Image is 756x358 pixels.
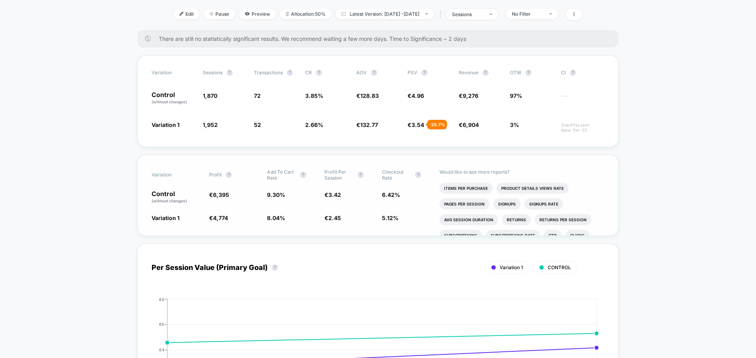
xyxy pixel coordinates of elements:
[382,215,398,221] span: 5.12 %
[152,70,195,76] span: Variation
[510,70,553,76] span: OTW
[226,70,233,76] button: ?
[254,121,261,128] span: 52
[439,198,489,209] li: Pages Per Session
[272,264,278,271] button: ?
[561,123,604,133] span: Insufficient data for CI
[493,198,521,209] li: Signups
[335,9,434,19] span: Latest Version: [DATE] - [DATE]
[152,191,201,204] p: Control
[267,215,285,221] span: 8.04 %
[209,215,228,221] span: €
[408,121,424,128] span: €
[459,70,478,75] span: Revenue
[159,347,164,352] tspan: €4
[159,322,164,327] tspan: €6
[280,9,332,19] span: Allocation: 50%
[439,214,498,225] li: Avg Session Duration
[570,70,576,76] button: ?
[209,12,213,16] img: end
[203,121,218,128] span: 1,952
[286,12,289,16] img: rebalance
[408,92,424,99] span: €
[411,121,424,128] span: 3.54
[305,70,312,75] span: CR
[159,297,164,301] tspan: €8
[548,264,571,270] span: CONTROL
[427,120,447,129] div: - 28.7 %
[356,70,367,75] span: AOV
[408,70,417,75] span: PSV
[524,198,563,209] li: Signups Rate
[549,13,552,15] img: end
[439,230,482,241] li: Subscriptions
[535,214,591,225] li: Returns Per Session
[382,191,400,198] span: 6.42 %
[525,70,532,76] button: ?
[439,169,604,175] p: Would like to see more reports?
[159,35,603,42] span: There are still no statistically significant results. We recommend waiting a few more days . Time...
[324,191,341,198] span: €
[486,230,540,241] li: Subscriptions Rate
[415,172,421,178] button: ?
[203,70,222,75] span: Sessions
[287,70,293,76] button: ?
[341,12,346,16] img: calendar
[356,121,378,128] span: €
[561,70,604,76] span: CI
[328,191,341,198] span: 3.42
[360,121,378,128] span: 132.77
[152,121,180,128] span: Variation 1
[324,215,341,221] span: €
[324,169,354,181] span: Profit Per Session
[489,13,492,15] img: end
[512,11,543,17] div: No Filter
[213,191,229,198] span: 6,395
[463,92,478,99] span: 9,276
[180,12,183,16] img: edit
[482,70,489,76] button: ?
[152,198,187,203] span: (without changes)
[254,92,261,99] span: 72
[411,92,424,99] span: 4.96
[300,172,306,178] button: ?
[174,9,200,19] span: Edit
[356,92,379,99] span: €
[267,191,285,198] span: 9.30 %
[544,230,561,241] li: Ctr
[565,230,589,241] li: Clicks
[439,183,493,194] li: Items Per Purchase
[254,70,283,75] span: Transactions
[459,121,479,128] span: €
[459,92,478,99] span: €
[204,9,235,19] span: Pause
[371,70,377,76] button: ?
[239,9,276,19] span: Preview
[502,214,531,225] li: Returns
[226,172,232,178] button: ?
[561,94,604,105] span: ---
[203,92,217,99] span: 1,870
[438,9,446,20] span: |
[316,70,322,76] button: ?
[425,13,428,15] img: end
[209,172,222,178] span: Profit
[497,183,569,194] li: Product Details Views Rate
[421,70,428,76] button: ?
[510,121,519,128] span: 3%
[510,92,522,99] span: 97%
[305,92,323,99] span: 3.85 %
[305,121,323,128] span: 2.66 %
[452,11,484,17] div: sessions
[152,92,195,105] p: Control
[360,92,379,99] span: 128.83
[463,121,479,128] span: 6,904
[500,264,523,270] span: Variation 1
[152,99,187,104] span: (without changes)
[209,191,229,198] span: €
[267,169,296,181] span: Add To Cart Rate
[328,215,341,221] span: 2.45
[382,169,411,181] span: Checkout Rate
[213,215,228,221] span: 4,774
[358,172,364,178] button: ?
